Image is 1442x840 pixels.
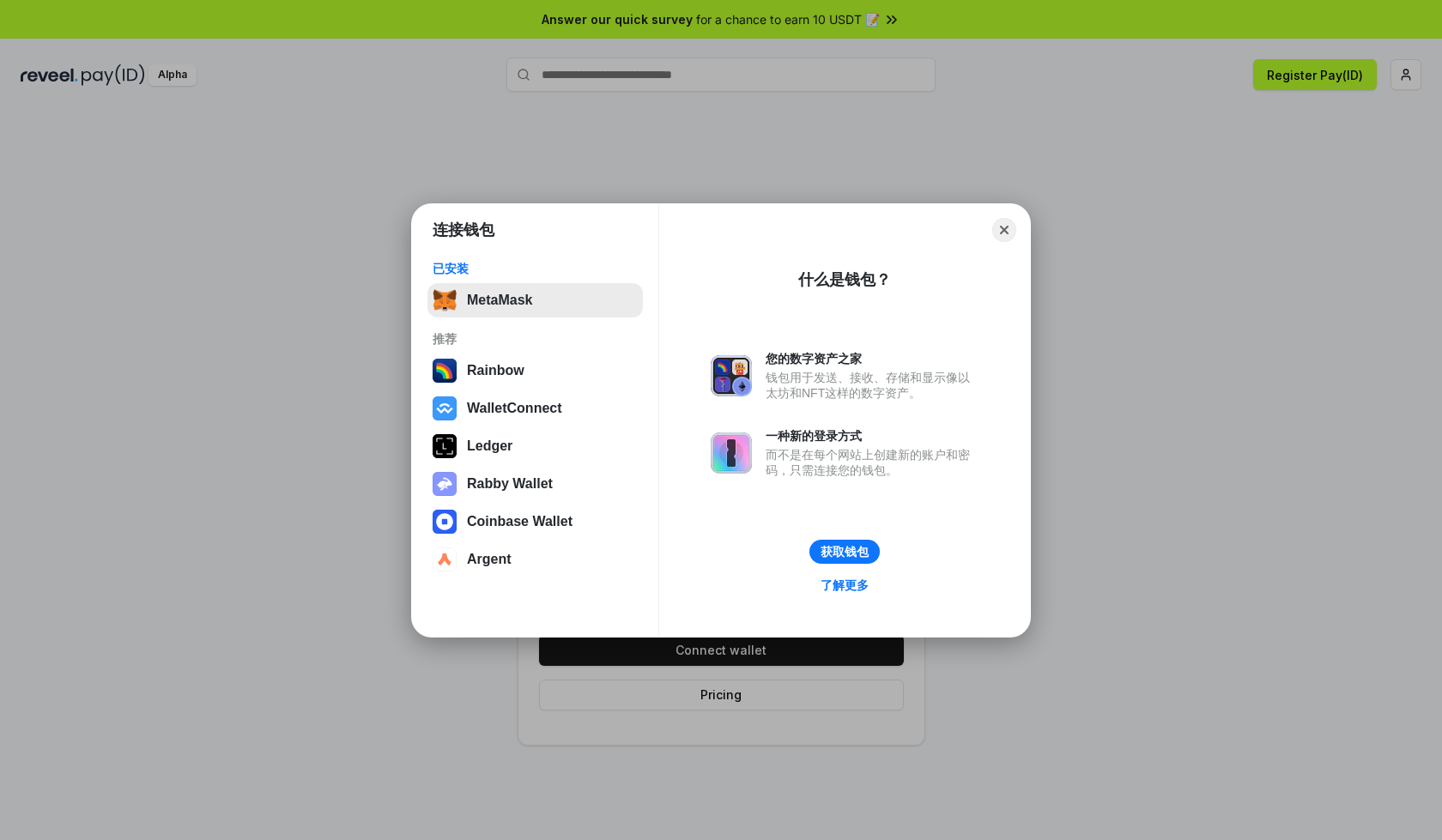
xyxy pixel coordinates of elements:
[433,510,457,534] img: svg+xml,%3Csvg%20width%3D%2228%22%20height%3D%2228%22%20viewBox%3D%220%200%2028%2028%22%20fill%3D...
[433,434,457,458] img: svg+xml,%3Csvg%20xmlns%3D%22http%3A%2F%2Fwww.w3.org%2F2000%2Fsvg%22%20width%3D%2228%22%20height%3...
[433,359,457,383] img: svg+xml,%3Csvg%20width%3D%22120%22%20height%3D%22120%22%20viewBox%3D%220%200%20120%20120%22%20fil...
[766,447,978,478] div: 而不是在每个网站上创建新的账户和密码，只需连接您的钱包。
[467,552,512,567] div: Argent
[809,540,880,564] button: 获取钱包
[467,401,562,416] div: WalletConnect
[467,514,573,529] div: Coinbase Wallet
[766,351,978,366] div: 您的数字资产之家
[467,438,512,454] div: Ledger
[433,396,457,420] img: svg+xml,%3Csvg%20width%3D%2228%22%20height%3D%2228%22%20viewBox%3D%220%200%2028%2028%22%20fill%3D...
[433,220,494,240] h1: 连接钱包
[427,542,643,577] button: Argent
[821,544,869,559] div: 获取钱包
[433,261,638,276] div: 已安装
[467,293,532,308] div: MetaMask
[467,476,553,492] div: Rabby Wallet
[711,355,752,396] img: svg+xml,%3Csvg%20xmlns%3D%22http%3A%2F%2Fwww.w3.org%2F2000%2Fsvg%22%20fill%3D%22none%22%20viewBox...
[992,218,1016,242] button: Close
[427,467,643,501] button: Rabby Wallet
[427,283,643,317] button: MetaMask
[427,391,643,426] button: WalletConnect
[427,505,643,539] button: Coinbase Wallet
[433,288,457,312] img: svg+xml,%3Csvg%20fill%3D%22none%22%20height%3D%2233%22%20viewBox%3D%220%200%2035%2033%22%20width%...
[427,429,643,463] button: Ledger
[798,269,891,290] div: 什么是钱包？
[467,363,524,378] div: Rainbow
[433,547,457,571] img: svg+xml,%3Csvg%20width%3D%2228%22%20height%3D%2228%22%20viewBox%3D%220%200%2028%2028%22%20fill%3D...
[766,370,978,401] div: 钱包用于发送、接收、存储和显示像以太坊和NFT这样的数字资产。
[810,574,879,596] a: 了解更多
[821,577,869,593] div: 了解更多
[711,432,752,474] img: svg+xml,%3Csvg%20xmlns%3D%22http%3A%2F%2Fwww.w3.org%2F2000%2Fsvg%22%20fill%3D%22none%22%20viewBox...
[433,472,457,496] img: svg+xml,%3Csvg%20xmlns%3D%22http%3A%2F%2Fwww.w3.org%2F2000%2Fsvg%22%20fill%3D%22none%22%20viewBox...
[433,331,638,347] div: 推荐
[427,354,643,388] button: Rainbow
[766,428,978,444] div: 一种新的登录方式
